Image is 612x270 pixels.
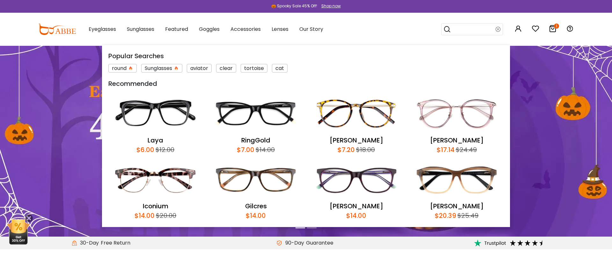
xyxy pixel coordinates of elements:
span: Accessories [230,25,261,33]
a: Laya [148,136,163,145]
span: Goggles [199,25,220,33]
img: Gilcres [209,158,303,202]
div: $20.00 [155,211,176,220]
div: $20.39 [435,211,456,220]
div: tortoise [241,64,267,73]
img: Sonia [410,158,504,202]
img: mini welcome offer [6,219,30,245]
div: $25.49 [456,211,478,220]
div: $14.00 [346,211,366,220]
i: 1 [554,24,559,29]
span: Lenses [272,25,288,33]
a: Shop now [318,3,341,9]
div: $14.00 [135,211,155,220]
span: 30-Day [77,239,99,247]
div: $17.14 [437,145,455,155]
a: [PERSON_NAME] [330,202,383,211]
img: Naomi [410,92,504,135]
span: Eyeglasses [89,25,116,33]
div: Free Return [99,239,132,247]
img: Hibbard [309,158,403,202]
div: $24.49 [455,145,477,155]
div: Shop now [321,3,341,9]
div: cat [272,64,288,73]
a: 1 [549,26,557,33]
a: RingGold [241,136,270,145]
a: Gilcres [245,202,267,211]
div: Popular Searches [108,51,504,61]
div: 🎃 Spooky Sale 45% Off! [271,3,317,9]
div: $7.20 [338,145,355,155]
a: [PERSON_NAME] [330,136,383,145]
div: $14.00 [246,211,266,220]
div: clear [216,64,236,73]
a: Iconium [143,202,168,211]
img: RingGold [209,92,303,135]
div: round [108,64,137,73]
a: [PERSON_NAME] [430,202,484,211]
img: Iconium [108,158,202,202]
div: $6.00 [136,145,154,155]
span: Our Story [299,25,323,33]
a: [PERSON_NAME] [430,136,484,145]
div: $14.00 [254,145,275,155]
div: $12.00 [154,145,174,155]
div: Sunglasses [141,64,182,73]
img: abbeglasses.com [38,24,76,35]
div: $7.00 [237,145,254,155]
span: 90-Day [282,239,304,247]
div: Guarantee [304,239,335,247]
span: Sunglasses [127,25,154,33]
div: Recommended [108,79,504,88]
span: Featured [165,25,188,33]
img: Callie [309,92,403,135]
div: $18.00 [355,145,375,155]
img: Laya [108,92,202,135]
div: aviator [187,64,212,73]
